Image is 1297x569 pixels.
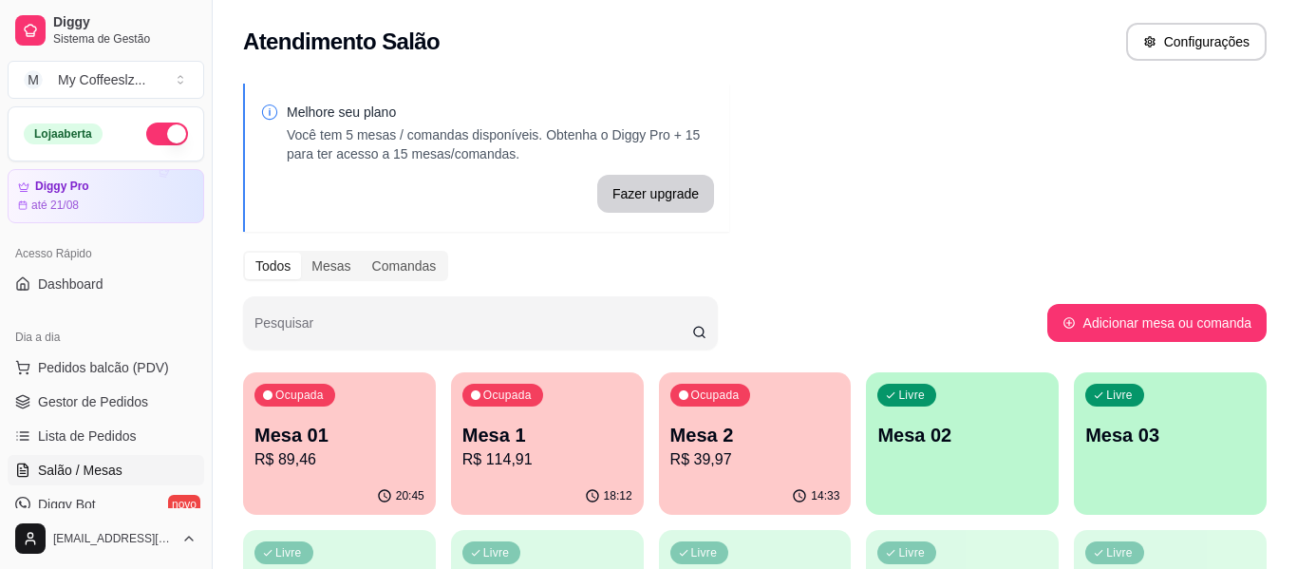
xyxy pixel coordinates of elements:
[8,421,204,451] a: Lista de Pedidos
[254,448,424,471] p: R$ 89,46
[8,455,204,485] a: Salão / Mesas
[8,61,204,99] button: Select a team
[1106,388,1133,403] p: Livre
[604,488,632,503] p: 18:12
[301,253,361,279] div: Mesas
[811,488,839,503] p: 14:33
[8,238,204,269] div: Acesso Rápido
[670,448,840,471] p: R$ 39,97
[8,352,204,383] button: Pedidos balcão (PDV)
[8,8,204,53] a: DiggySistema de Gestão
[8,387,204,417] a: Gestor de Pedidos
[659,372,852,515] button: OcupadaMesa 2R$ 39,9714:33
[451,372,644,515] button: OcupadaMesa 1R$ 114,9118:12
[1074,372,1267,515] button: LivreMesa 03
[38,275,103,294] span: Dashboard
[275,388,324,403] p: Ocupada
[38,427,137,446] span: Lista de Pedidos
[53,31,197,47] span: Sistema de Gestão
[53,531,174,546] span: [EMAIL_ADDRESS][DOMAIN_NAME]
[38,358,169,377] span: Pedidos balcão (PDV)
[254,321,692,340] input: Pesquisar
[58,70,145,89] div: My Coffeeslz ...
[38,392,148,411] span: Gestor de Pedidos
[8,169,204,223] a: Diggy Proaté 21/08
[483,388,532,403] p: Ocupada
[483,545,510,560] p: Livre
[396,488,424,503] p: 20:45
[24,70,43,89] span: M
[254,422,424,448] p: Mesa 01
[243,27,440,57] h2: Atendimento Salão
[287,103,714,122] p: Melhore seu plano
[146,123,188,145] button: Alterar Status
[287,125,714,163] p: Você tem 5 mesas / comandas disponíveis. Obtenha o Diggy Pro + 15 para ter acesso a 15 mesas/coma...
[462,448,632,471] p: R$ 114,91
[691,388,740,403] p: Ocupada
[1047,304,1267,342] button: Adicionar mesa ou comanda
[275,545,302,560] p: Livre
[31,198,79,213] article: até 21/08
[866,372,1059,515] button: LivreMesa 02
[8,516,204,561] button: [EMAIL_ADDRESS][DOMAIN_NAME]
[691,545,718,560] p: Livre
[53,14,197,31] span: Diggy
[38,461,122,480] span: Salão / Mesas
[38,495,96,514] span: Diggy Bot
[462,422,632,448] p: Mesa 1
[362,253,447,279] div: Comandas
[1085,422,1255,448] p: Mesa 03
[597,175,714,213] button: Fazer upgrade
[1106,545,1133,560] p: Livre
[8,322,204,352] div: Dia a dia
[243,372,436,515] button: OcupadaMesa 01R$ 89,4620:45
[24,123,103,144] div: Loja aberta
[898,545,925,560] p: Livre
[35,180,89,194] article: Diggy Pro
[8,489,204,520] a: Diggy Botnovo
[8,269,204,299] a: Dashboard
[877,422,1047,448] p: Mesa 02
[245,253,301,279] div: Todos
[898,388,925,403] p: Livre
[670,422,840,448] p: Mesa 2
[1126,23,1267,61] button: Configurações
